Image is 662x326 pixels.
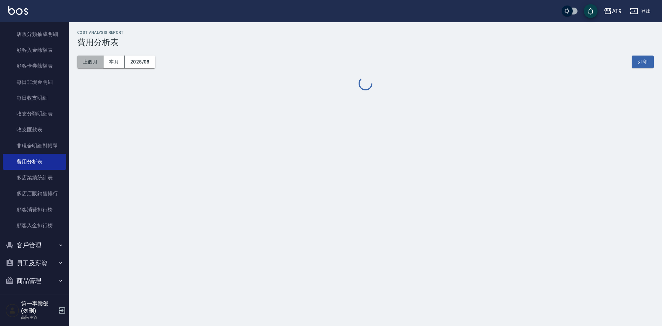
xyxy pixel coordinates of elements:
a: 每日非現金明細 [3,74,66,90]
button: 商品管理 [3,272,66,290]
button: save [584,4,598,18]
button: 列印 [632,56,654,68]
button: 客戶管理 [3,236,66,254]
a: 非現金明細對帳單 [3,138,66,154]
button: 2025/08 [125,56,155,68]
a: 收支匯款表 [3,122,66,138]
a: 費用分析表 [3,154,66,170]
a: 顧客消費排行榜 [3,202,66,218]
button: 登出 [627,5,654,18]
p: 高階主管 [21,314,56,320]
img: Person [6,304,19,317]
button: AT9 [601,4,624,18]
img: Logo [8,6,28,15]
a: 店販分類抽成明細 [3,26,66,42]
a: 顧客入金排行榜 [3,218,66,234]
a: 多店店販銷售排行 [3,186,66,201]
a: 顧客卡券餘額表 [3,58,66,74]
h2: Cost analysis Report [77,30,654,35]
a: 顧客入金餘額表 [3,42,66,58]
button: 本月 [103,56,125,68]
div: AT9 [612,7,622,16]
a: 每日收支明細 [3,90,66,106]
a: 多店業績統計表 [3,170,66,186]
button: 上個月 [77,56,103,68]
h5: 第一事業部 (勿刪) [21,300,56,314]
button: 行銷工具 [3,290,66,308]
h3: 費用分析表 [77,38,654,47]
a: 收支分類明細表 [3,106,66,122]
button: 員工及薪資 [3,254,66,272]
